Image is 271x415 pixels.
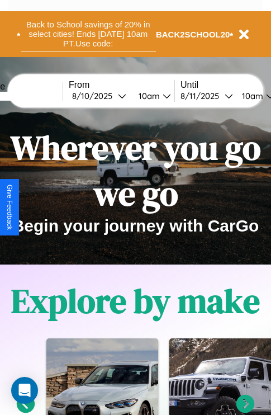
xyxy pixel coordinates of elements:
[72,91,118,101] div: 8 / 10 / 2025
[130,90,174,102] button: 10am
[236,91,266,101] div: 10am
[156,30,230,39] b: BACK2SCHOOL20
[180,91,225,101] div: 8 / 11 / 2025
[133,91,163,101] div: 10am
[6,185,13,230] div: Give Feedback
[11,278,260,324] h1: Explore by make
[69,80,174,90] label: From
[21,17,156,51] button: Back to School savings of 20% in select cities! Ends [DATE] 10am PT.Use code:
[11,377,38,404] div: Open Intercom Messenger
[69,90,130,102] button: 8/10/2025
